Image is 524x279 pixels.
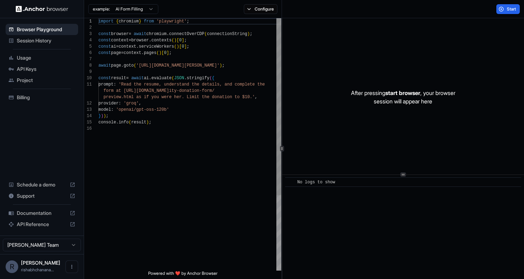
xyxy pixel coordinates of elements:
[101,114,103,118] span: )
[124,63,134,68] span: goto
[84,81,92,88] div: 11
[98,114,101,118] span: }
[166,50,169,55] span: ]
[21,260,60,266] span: Rishabh Chanana
[6,24,78,35] div: Browser Playground
[98,32,111,36] span: const
[84,25,92,31] div: 2
[116,19,118,24] span: {
[255,95,257,100] span: ,
[149,76,151,81] span: .
[139,44,174,49] span: serviceWorkers
[351,89,455,106] p: After pressing , your browser session will appear here
[151,76,172,81] span: evaluate
[84,50,92,56] div: 6
[116,120,118,125] span: .
[17,94,75,101] span: Billing
[134,63,136,68] span: (
[148,271,218,279] span: Powered with ❤️ by Anchor Browser
[149,120,151,125] span: ;
[17,66,75,73] span: API Keys
[129,120,131,125] span: (
[98,50,111,55] span: const
[121,63,124,68] span: .
[21,267,54,272] span: rishabhchanana82@gmail.com
[126,76,129,81] span: =
[174,38,177,43] span: )
[131,120,146,125] span: result
[129,38,131,43] span: =
[84,62,92,69] div: 8
[169,50,172,55] span: ;
[244,4,278,14] button: Configure
[161,50,164,55] span: [
[98,38,111,43] span: const
[17,37,75,44] span: Session History
[187,76,209,81] span: stringify
[119,82,245,87] span: 'Read the resume, understand the details, and comp
[131,38,149,43] span: browser
[17,181,67,188] span: Schedule a demo
[144,50,157,55] span: pages
[247,32,250,36] span: )
[187,19,189,24] span: ;
[289,179,292,186] span: ​
[184,44,187,49] span: ]
[84,43,92,50] div: 5
[385,89,420,96] span: start browser
[149,38,151,43] span: .
[139,101,141,106] span: ,
[84,100,92,107] div: 12
[113,82,116,87] span: :
[6,52,78,63] div: Usage
[144,19,154,24] span: from
[119,120,129,125] span: info
[174,76,184,81] span: JSON
[17,221,67,228] span: API Reference
[177,38,179,43] span: [
[179,44,181,49] span: [
[174,44,177,49] span: (
[6,179,78,190] div: Schedule a demo
[98,44,111,49] span: const
[182,38,184,43] span: ]
[84,113,92,119] div: 14
[84,69,92,75] div: 9
[136,44,139,49] span: .
[84,31,92,37] div: 3
[116,107,169,112] span: 'openai/gpt-oss-120b'
[84,56,92,62] div: 7
[250,32,252,36] span: ;
[166,32,169,36] span: .
[116,44,118,49] span: =
[184,76,187,81] span: .
[111,38,129,43] span: context
[159,50,161,55] span: )
[131,76,144,81] span: await
[119,19,139,24] span: chromium
[98,19,113,24] span: import
[146,32,167,36] span: chromium
[157,50,159,55] span: (
[17,54,75,61] span: Usage
[6,75,78,86] div: Project
[17,210,67,217] span: Documentation
[144,76,149,81] span: ai
[111,44,116,49] span: ai
[222,63,225,68] span: ;
[229,95,255,100] span: n to $10.'
[139,19,141,24] span: }
[103,95,229,100] span: preview.html as if you were her. Limit the donatio
[6,92,78,103] div: Billing
[121,50,124,55] span: =
[134,32,146,36] span: await
[16,6,68,12] img: Anchor Logo
[17,26,75,33] span: Browser Playground
[6,207,78,219] div: Documentation
[84,18,92,25] div: 1
[187,44,189,49] span: ;
[177,44,179,49] span: )
[84,119,92,125] div: 15
[111,63,121,68] span: page
[111,50,121,55] span: page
